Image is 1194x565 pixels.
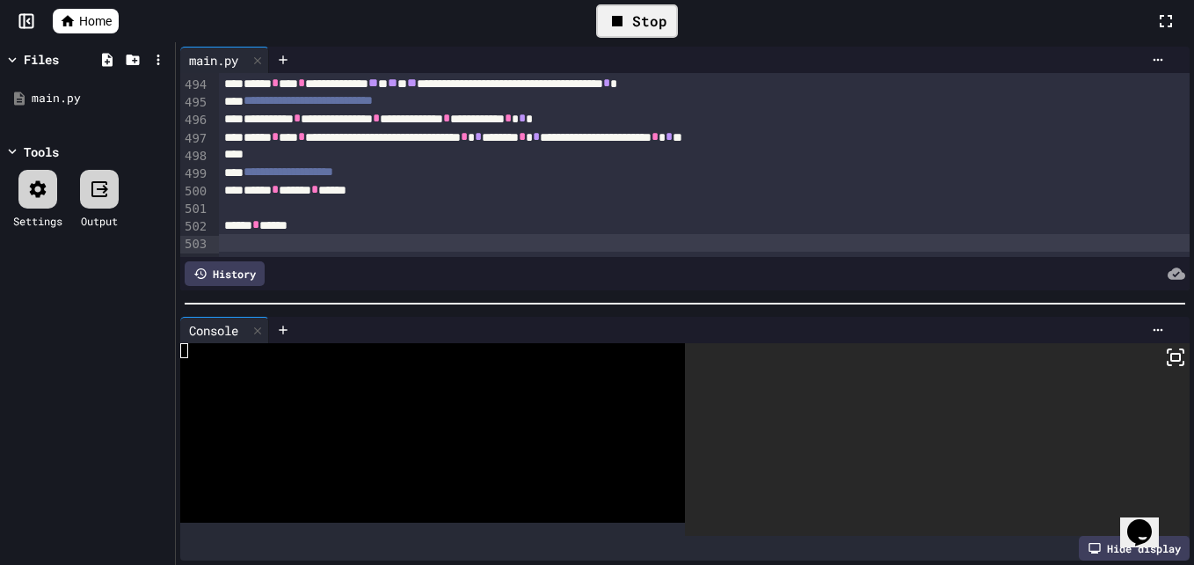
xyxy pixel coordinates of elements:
[180,201,209,218] div: 501
[180,130,209,148] div: 497
[180,51,247,70] div: main.py
[180,77,209,94] div: 494
[24,50,59,69] div: Files
[180,94,209,112] div: 495
[596,4,678,38] div: Stop
[180,236,209,253] div: 503
[180,47,269,73] div: main.py
[185,261,265,286] div: History
[32,90,169,107] div: main.py
[180,148,209,165] div: 498
[1079,536,1190,561] div: Hide display
[180,112,209,129] div: 496
[24,143,59,161] div: Tools
[53,9,119,33] a: Home
[1120,495,1176,547] iframe: chat widget
[180,321,247,340] div: Console
[180,317,269,343] div: Console
[180,218,209,236] div: 502
[180,183,209,201] div: 500
[81,213,118,229] div: Output
[180,165,209,183] div: 499
[13,213,62,229] div: Settings
[79,12,112,30] span: Home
